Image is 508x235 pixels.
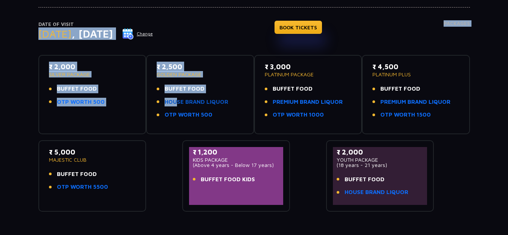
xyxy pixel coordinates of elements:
[372,72,459,77] p: PLATINUM PLUS
[380,111,431,119] a: OTP WORTH 1500
[165,98,228,106] a: HOUSE BRAND LIQUOR
[265,72,352,77] p: PLATINUM PACKAGE
[265,62,352,72] p: ₹ 3,000
[273,85,313,93] span: BUFFET FOOD
[165,85,204,93] span: BUFFET FOOD
[273,98,343,106] a: PREMIUM BRAND LIQUOR
[57,85,97,93] span: BUFFET FOOD
[49,157,136,162] p: MAJESTIC CLUB
[57,183,108,191] a: OTP WORTH 5500
[345,188,408,197] a: HOUSE BRAND LIQUOR
[193,162,280,168] p: (Above 4 years - Below 17 years)
[193,147,280,157] p: ₹ 1,200
[201,175,255,184] span: BUFFET FOOD KIDS
[57,170,97,179] span: BUFFET FOOD
[49,72,136,77] p: SILVER PACKAGE
[337,157,424,162] p: YOUTH PACKAGE
[444,21,470,48] h4: Packages
[122,28,153,40] button: Change
[337,147,424,157] p: ₹ 2,000
[49,62,136,72] p: ₹ 2,000
[337,162,424,168] p: (18 years - 21 years)
[38,21,153,28] p: Date of Visit
[345,175,384,184] span: BUFFET FOOD
[380,98,450,106] a: PREMIUM BRAND LIQUOR
[380,85,420,93] span: BUFFET FOOD
[193,157,280,162] p: KIDS PACKAGE
[72,27,113,40] span: , [DATE]
[38,27,72,40] span: [DATE]
[165,111,212,119] a: OTP WORTH 500
[157,72,244,77] p: GOLDEN PACKAGE
[57,98,105,106] a: OTP WORTH 500
[372,62,459,72] p: ₹ 4,500
[157,62,244,72] p: ₹ 2,500
[275,21,322,34] a: BOOK TICKETS
[49,147,136,157] p: ₹ 5,000
[273,111,324,119] a: OTP WORTH 1000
